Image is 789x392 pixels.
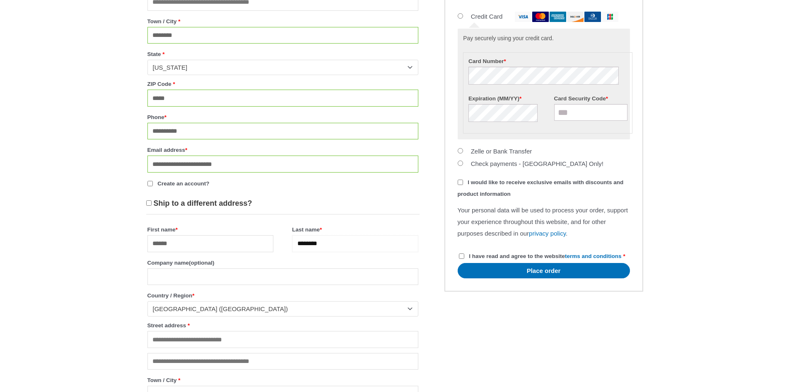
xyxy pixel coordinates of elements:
[471,148,532,155] label: Zelle or Bank Transfer
[567,12,584,22] img: discover
[584,12,601,22] img: dinersclub
[458,205,630,239] p: Your personal data will be used to process your order, support your experience throughout this we...
[459,253,464,259] input: I have read and agree to the websiteterms and conditions *
[153,305,405,313] span: United States (US)
[147,78,418,90] label: ZIP Code
[471,13,618,20] label: Credit Card
[515,12,531,22] img: visa
[532,12,549,22] img: mastercard
[147,49,418,60] label: State
[458,180,463,185] input: I would like to receive exclusive emails with discounts and product information
[529,230,566,237] a: privacy policy
[189,260,214,266] span: (optional)
[292,224,418,235] label: Last name
[554,93,627,104] label: Card Security Code
[147,290,418,301] label: Country / Region
[623,253,625,259] abbr: required
[154,199,252,207] span: Ship to a different address?
[146,200,152,206] input: Ship to a different address?
[147,16,418,27] label: Town / City
[147,60,418,75] span: State
[468,93,542,104] label: Expiration (MM/YY)
[157,180,209,187] span: Create an account?
[147,224,273,235] label: First name
[468,56,627,67] label: Card Number
[463,34,624,43] p: Pay securely using your credit card.
[565,253,622,259] a: terms and conditions
[147,112,418,123] label: Phone
[153,63,405,72] span: California
[471,160,603,167] label: Check payments - [GEOGRAPHIC_DATA] Only!
[147,320,418,331] label: Street address
[147,375,418,386] label: Town / City
[458,263,630,278] button: Place order
[147,181,153,186] input: Create an account?
[147,257,418,268] label: Company name
[602,12,618,22] img: jcb
[147,144,418,156] label: Email address
[550,12,566,22] img: amex
[463,52,632,134] fieldset: Payment Info
[147,301,418,317] span: Country / Region
[469,253,621,259] span: I have read and agree to the website
[458,179,624,197] span: I would like to receive exclusive emails with discounts and product information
